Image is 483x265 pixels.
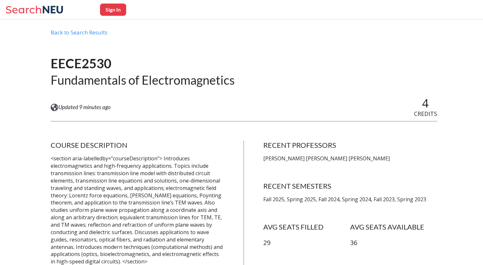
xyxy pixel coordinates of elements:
[422,95,429,111] span: 4
[263,141,437,150] h4: RECENT PROFESSORS
[51,55,235,72] h1: EECE2530
[100,4,126,16] button: Sign In
[263,196,437,203] p: Fall 2025, Spring 2025, Fall 2024, Spring 2024, Fall 2023, Spring 2023
[263,222,350,232] h4: AVG SEATS FILLED
[350,238,437,248] p: 36
[58,104,111,111] span: Updated 9 minutes ago
[414,110,437,118] span: CREDITS
[263,238,350,248] p: 29
[263,155,437,162] p: [PERSON_NAME] [PERSON_NAME] [PERSON_NAME]
[51,29,437,41] div: Back to Search Results
[263,182,437,191] h4: RECENT SEMESTERS
[350,222,437,232] h4: AVG SEATS AVAILABLE
[51,141,225,150] h4: COURSE DESCRIPTION
[51,72,235,88] h2: Fundamentals of Electromagnetics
